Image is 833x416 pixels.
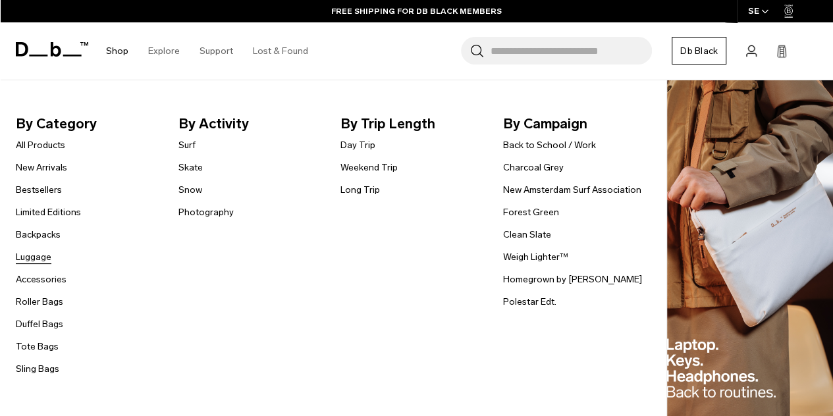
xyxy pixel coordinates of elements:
a: Duffel Bags [16,317,63,331]
a: Back to School / Work [503,138,596,152]
a: Photography [178,205,234,219]
span: By Trip Length [340,113,482,134]
a: New Amsterdam Surf Association [503,183,641,197]
a: Db Black [672,37,726,65]
span: By Activity [178,113,320,134]
a: Polestar Edt. [503,295,556,309]
a: Accessories [16,273,67,286]
a: Lost & Found [253,28,308,74]
a: Roller Bags [16,295,63,309]
a: Explore [148,28,180,74]
a: Weigh Lighter™ [503,250,568,264]
a: Shop [106,28,128,74]
a: Homegrown by [PERSON_NAME] [503,273,642,286]
span: By Campaign [503,113,645,134]
a: Snow [178,183,202,197]
a: Support [200,28,233,74]
a: Long Trip [340,183,380,197]
a: Limited Editions [16,205,81,219]
nav: Main Navigation [96,22,318,80]
a: All Products [16,138,65,152]
a: Skate [178,161,203,174]
a: Tote Bags [16,340,59,353]
a: Surf [178,138,196,152]
a: Sling Bags [16,362,59,376]
a: Clean Slate [503,228,551,242]
a: Forest Green [503,205,559,219]
span: By Category [16,113,157,134]
a: Day Trip [340,138,375,152]
a: FREE SHIPPING FOR DB BLACK MEMBERS [331,5,502,17]
a: Charcoal Grey [503,161,564,174]
a: New Arrivals [16,161,67,174]
a: Weekend Trip [340,161,398,174]
a: Bestsellers [16,183,62,197]
a: Backpacks [16,228,61,242]
a: Luggage [16,250,51,264]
